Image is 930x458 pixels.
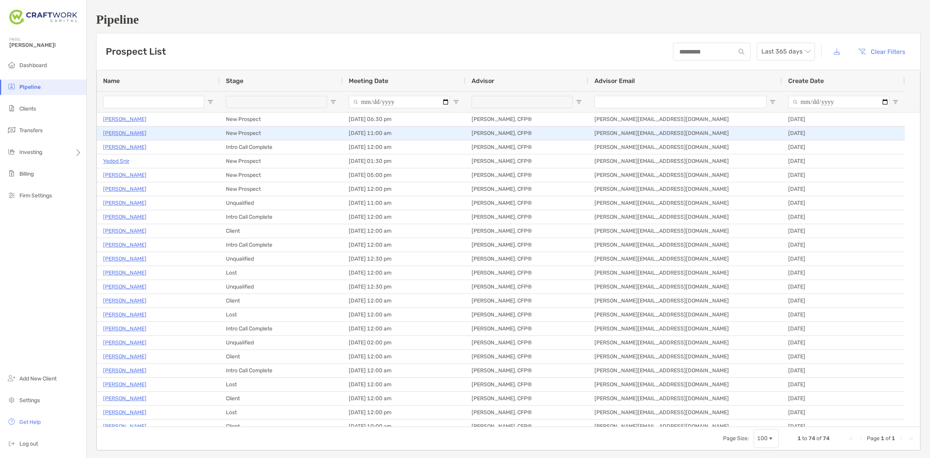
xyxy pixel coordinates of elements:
a: [PERSON_NAME] [103,310,146,320]
img: Zoe Logo [9,3,77,31]
div: [DATE] 12:00 am [343,350,465,363]
span: 1 [797,435,801,442]
div: [DATE] [782,252,905,266]
p: [PERSON_NAME] [103,198,146,208]
div: [DATE] 12:00 am [343,266,465,280]
img: clients icon [7,104,16,113]
div: [PERSON_NAME], CFP® [465,420,588,433]
div: [DATE] 12:00 pm [343,406,465,419]
div: [DATE] 12:00 am [343,294,465,308]
input: Name Filter Input [103,96,204,108]
span: Last 365 days [761,43,810,60]
div: [PERSON_NAME][EMAIL_ADDRESS][DOMAIN_NAME] [588,168,782,182]
div: 100 [757,435,768,442]
div: [PERSON_NAME], CFP® [465,168,588,182]
p: [PERSON_NAME] [103,338,146,347]
img: investing icon [7,147,16,156]
a: [PERSON_NAME] [103,352,146,361]
div: Previous Page [858,436,864,442]
a: [PERSON_NAME] [103,170,146,180]
div: [PERSON_NAME][EMAIL_ADDRESS][DOMAIN_NAME] [588,238,782,252]
div: [DATE] 12:00 am [343,224,465,238]
span: Get Help [19,419,41,425]
img: add_new_client icon [7,373,16,383]
div: [DATE] [782,182,905,196]
span: 1 [892,435,895,442]
div: [DATE] [782,154,905,168]
div: [DATE] [782,392,905,405]
span: Settings [19,397,40,404]
div: [DATE] [782,168,905,182]
h3: Prospect List [106,46,166,57]
div: [PERSON_NAME][EMAIL_ADDRESS][DOMAIN_NAME] [588,112,782,126]
p: [PERSON_NAME] [103,184,146,194]
span: of [816,435,821,442]
div: [PERSON_NAME], CFP® [465,378,588,391]
div: [PERSON_NAME][EMAIL_ADDRESS][DOMAIN_NAME] [588,294,782,308]
a: [PERSON_NAME] [103,128,146,138]
div: [PERSON_NAME][EMAIL_ADDRESS][DOMAIN_NAME] [588,154,782,168]
div: [PERSON_NAME], CFP® [465,336,588,349]
div: [DATE] [782,238,905,252]
p: [PERSON_NAME] [103,422,146,431]
div: [DATE] [782,336,905,349]
div: [PERSON_NAME], CFP® [465,182,588,196]
div: [PERSON_NAME], CFP® [465,280,588,294]
p: [PERSON_NAME] [103,366,146,375]
div: [PERSON_NAME][EMAIL_ADDRESS][DOMAIN_NAME] [588,182,782,196]
p: [PERSON_NAME] [103,394,146,403]
div: New Prospect [220,168,343,182]
div: Intro Call Complete [220,322,343,335]
img: dashboard icon [7,60,16,69]
span: 74 [823,435,830,442]
a: Yedod Snir [103,156,129,166]
div: [DATE] 12:00 am [343,238,465,252]
a: [PERSON_NAME] [103,240,146,250]
div: Client [220,224,343,238]
div: [PERSON_NAME], CFP® [465,154,588,168]
div: [DATE] [782,196,905,210]
div: [DATE] 12:00 pm [343,182,465,196]
p: [PERSON_NAME] [103,254,146,264]
button: Open Filter Menu [576,99,582,105]
div: [DATE] 12:00 am [343,308,465,321]
div: [DATE] [782,294,905,308]
div: First Page [848,436,854,442]
div: [PERSON_NAME], CFP® [465,392,588,405]
div: [PERSON_NAME], CFP® [465,266,588,280]
div: Unqualified [220,252,343,266]
img: transfers icon [7,125,16,135]
div: [DATE] 10:00 am [343,420,465,433]
div: [PERSON_NAME][EMAIL_ADDRESS][DOMAIN_NAME] [588,280,782,294]
div: [PERSON_NAME][EMAIL_ADDRESS][DOMAIN_NAME] [588,392,782,405]
div: [PERSON_NAME][EMAIL_ADDRESS][DOMAIN_NAME] [588,210,782,224]
span: Create Date [788,77,824,85]
div: [PERSON_NAME], CFP® [465,252,588,266]
img: firm-settings icon [7,190,16,200]
img: input icon [739,49,744,55]
div: [DATE] 11:00 am [343,126,465,140]
span: Log out [19,441,38,447]
div: [PERSON_NAME][EMAIL_ADDRESS][DOMAIN_NAME] [588,140,782,154]
a: [PERSON_NAME] [103,268,146,278]
div: [PERSON_NAME], CFP® [465,140,588,154]
div: [PERSON_NAME], CFP® [465,308,588,321]
div: Lost [220,378,343,391]
div: Lost [220,308,343,321]
div: Intro Call Complete [220,210,343,224]
span: Meeting Date [349,77,388,85]
div: Next Page [898,436,904,442]
div: [DATE] 12:00 am [343,392,465,405]
input: Meeting Date Filter Input [349,96,450,108]
div: [DATE] [782,322,905,335]
span: Billing [19,171,34,177]
div: [PERSON_NAME], CFP® [465,210,588,224]
img: billing icon [7,169,16,178]
a: [PERSON_NAME] [103,282,146,292]
div: [DATE] [782,224,905,238]
div: [DATE] [782,406,905,419]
